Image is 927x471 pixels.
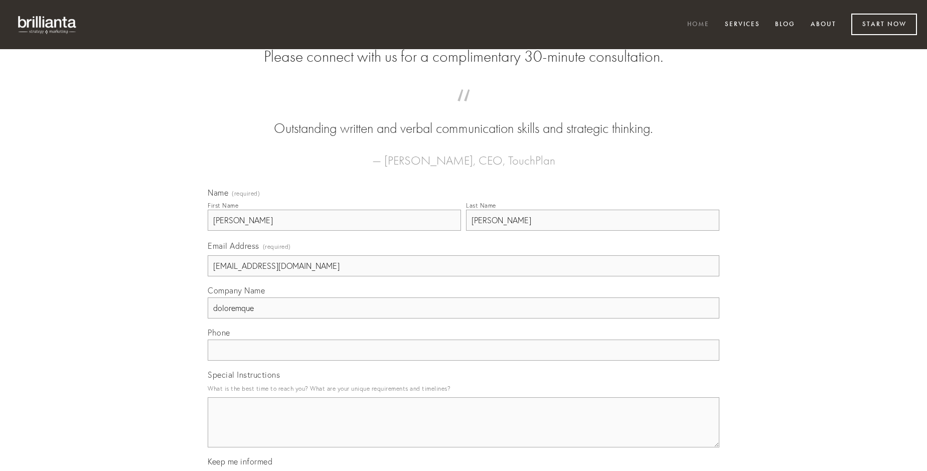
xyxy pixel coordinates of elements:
[10,10,85,39] img: brillianta - research, strategy, marketing
[718,17,766,33] a: Services
[466,202,496,209] div: Last Name
[208,285,265,295] span: Company Name
[208,241,259,251] span: Email Address
[224,99,703,119] span: “
[232,191,260,197] span: (required)
[208,202,238,209] div: First Name
[804,17,843,33] a: About
[208,328,230,338] span: Phone
[208,188,228,198] span: Name
[851,14,917,35] a: Start Now
[263,240,291,253] span: (required)
[208,382,719,395] p: What is the best time to reach you? What are your unique requirements and timelines?
[224,138,703,171] figcaption: — [PERSON_NAME], CEO, TouchPlan
[208,456,272,466] span: Keep me informed
[681,17,716,33] a: Home
[224,99,703,138] blockquote: Outstanding written and verbal communication skills and strategic thinking.
[208,47,719,66] h2: Please connect with us for a complimentary 30-minute consultation.
[208,370,280,380] span: Special Instructions
[768,17,802,33] a: Blog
